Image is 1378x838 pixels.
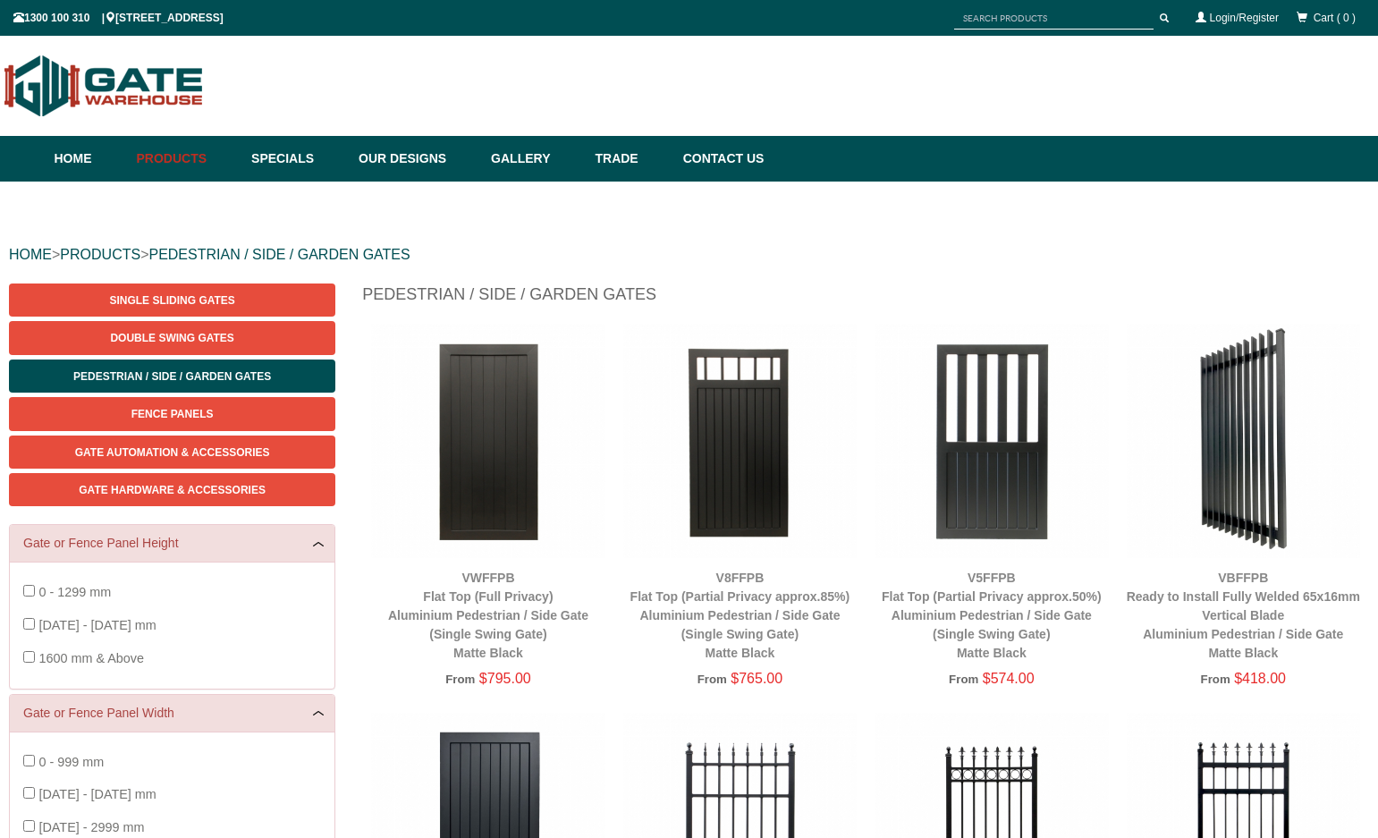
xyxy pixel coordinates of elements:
[13,12,224,24] span: 1300 100 310 | [STREET_ADDRESS]
[1314,12,1356,24] span: Cart ( 0 )
[445,673,475,686] span: From
[586,136,673,182] a: Trade
[371,324,604,557] img: VWFFPB - Flat Top (Full Privacy) - Aluminium Pedestrian / Side Gate (Single Swing Gate) - Matte B...
[9,284,335,317] a: Single Sliding Gates
[1234,671,1286,686] span: $418.00
[1210,12,1279,24] a: Login/Register
[75,446,270,459] span: Gate Automation & Accessories
[9,473,335,506] a: Gate Hardware & Accessories
[362,284,1369,315] h1: Pedestrian / Side / Garden Gates
[79,484,266,496] span: Gate Hardware & Accessories
[148,247,410,262] a: PEDESTRIAN / SIDE / GARDEN GATES
[38,651,144,665] span: 1600 mm & Above
[38,820,144,834] span: [DATE] - 2999 mm
[875,324,1108,557] img: V5FFPB - Flat Top (Partial Privacy approx.50%) - Aluminium Pedestrian / Side Gate (Single Swing G...
[479,671,531,686] span: $795.00
[697,673,727,686] span: From
[38,585,111,599] span: 0 - 1299 mm
[55,136,128,182] a: Home
[1201,673,1230,686] span: From
[73,370,271,383] span: Pedestrian / Side / Garden Gates
[23,704,321,723] a: Gate or Fence Panel Width
[60,247,140,262] a: PRODUCTS
[983,671,1035,686] span: $574.00
[949,673,978,686] span: From
[9,247,52,262] a: HOME
[731,671,782,686] span: $765.00
[9,397,335,430] a: Fence Panels
[23,534,321,553] a: Gate or Fence Panel Height
[9,360,335,393] a: Pedestrian / Side / Garden Gates
[242,136,350,182] a: Specials
[954,7,1154,30] input: SEARCH PRODUCTS
[882,571,1102,660] a: V5FFPBFlat Top (Partial Privacy approx.50%)Aluminium Pedestrian / Side Gate (Single Swing Gate)Ma...
[9,436,335,469] a: Gate Automation & Accessories
[38,787,156,801] span: [DATE] - [DATE] mm
[482,136,586,182] a: Gallery
[623,324,857,557] img: V8FFPB - Flat Top (Partial Privacy approx.85%) - Aluminium Pedestrian / Side Gate (Single Swing G...
[109,294,234,307] span: Single Sliding Gates
[9,226,1369,284] div: > >
[1127,324,1360,557] img: VBFFPB - Ready to Install Fully Welded 65x16mm Vertical Blade - Aluminium Pedestrian / Side Gate ...
[9,321,335,354] a: Double Swing Gates
[674,136,765,182] a: Contact Us
[38,618,156,632] span: [DATE] - [DATE] mm
[388,571,588,660] a: VWFFPBFlat Top (Full Privacy)Aluminium Pedestrian / Side Gate (Single Swing Gate)Matte Black
[128,136,243,182] a: Products
[110,332,233,344] span: Double Swing Gates
[131,408,214,420] span: Fence Panels
[1127,571,1360,660] a: VBFFPBReady to Install Fully Welded 65x16mm Vertical BladeAluminium Pedestrian / Side GateMatte B...
[38,755,104,769] span: 0 - 999 mm
[350,136,482,182] a: Our Designs
[630,571,850,660] a: V8FFPBFlat Top (Partial Privacy approx.85%)Aluminium Pedestrian / Side Gate (Single Swing Gate)Ma...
